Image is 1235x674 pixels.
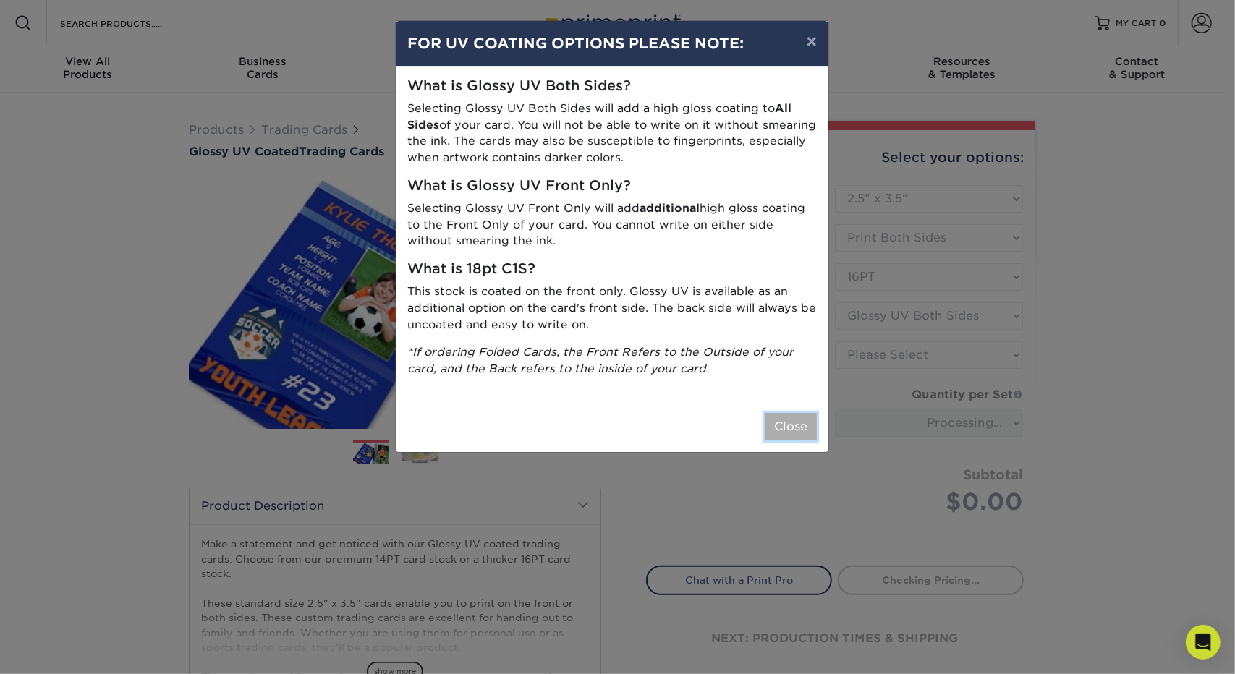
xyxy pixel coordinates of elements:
i: *If ordering Folded Cards, the Front Refers to the Outside of your card, and the Back refers to t... [407,345,794,375]
button: Close [765,413,817,440]
strong: All Sides [407,101,791,132]
p: Selecting Glossy UV Front Only will add high gloss coating to the Front Only of your card. You ca... [407,200,817,249]
h5: What is 18pt C1S? [407,261,817,278]
h5: What is Glossy UV Both Sides? [407,78,817,95]
h4: FOR UV COATING OPTIONS PLEASE NOTE: [407,33,817,54]
strong: additional [640,201,700,215]
div: Open Intercom Messenger [1186,625,1221,660]
button: × [795,21,828,61]
p: This stock is coated on the front only. Glossy UV is available as an additional option on the car... [407,283,817,333]
p: Selecting Glossy UV Both Sides will add a high gloss coating to of your card. You will not be abl... [407,101,817,166]
h5: What is Glossy UV Front Only? [407,178,817,195]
